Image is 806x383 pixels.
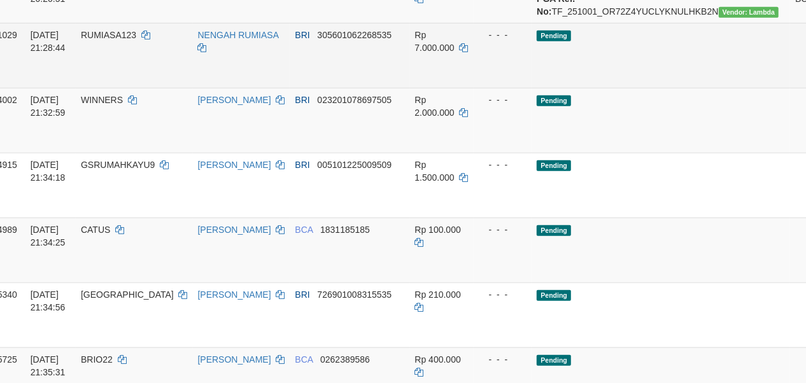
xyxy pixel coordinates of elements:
span: BRI [295,160,309,170]
span: BCA [295,225,313,235]
div: - - - [479,288,527,301]
span: Copy 0262389586 to clipboard [320,354,370,365]
span: Pending [537,160,571,171]
span: [DATE] 21:34:25 [31,225,66,247]
span: CATUS [81,225,110,235]
div: - - - [479,158,527,171]
a: [PERSON_NAME] [198,225,271,235]
span: BRIO22 [81,354,113,365]
a: NENGAH RUMIASA [198,30,279,40]
div: - - - [479,94,527,106]
div: - - - [479,223,527,236]
div: - - - [479,29,527,41]
span: BRI [295,30,309,40]
span: Copy 305601062268535 to clipboard [317,30,392,40]
a: [PERSON_NAME] [198,289,271,300]
span: [DATE] 21:28:44 [31,30,66,53]
span: Copy 023201078697505 to clipboard [317,95,392,105]
span: WINNERS [81,95,123,105]
a: [PERSON_NAME] [198,160,271,170]
div: - - - [479,353,527,366]
span: Rp 400.000 [415,354,461,365]
span: Pending [537,225,571,236]
span: BCA [295,354,313,365]
span: Pending [537,355,571,366]
span: Pending [537,31,571,41]
span: [GEOGRAPHIC_DATA] [81,289,174,300]
span: Rp 210.000 [415,289,461,300]
span: Copy 005101225009509 to clipboard [317,160,392,170]
span: Copy 1831185185 to clipboard [320,225,370,235]
span: Rp 7.000.000 [415,30,455,53]
span: Rp 100.000 [415,225,461,235]
span: [DATE] 21:35:31 [31,354,66,377]
span: [DATE] 21:34:56 [31,289,66,312]
span: BRI [295,95,309,105]
span: RUMIASA123 [81,30,136,40]
span: Rp 1.500.000 [415,160,455,183]
span: [DATE] 21:32:59 [31,95,66,118]
span: Rp 2.000.000 [415,95,455,118]
a: [PERSON_NAME] [198,95,271,105]
span: [DATE] 21:34:18 [31,160,66,183]
span: Copy 726901008315535 to clipboard [317,289,392,300]
span: BRI [295,289,309,300]
span: Vendor URL: https://order7.1velocity.biz [719,7,779,18]
span: Pending [537,95,571,106]
span: GSRUMAHKAYU9 [81,160,155,170]
a: [PERSON_NAME] [198,354,271,365]
span: Pending [537,290,571,301]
